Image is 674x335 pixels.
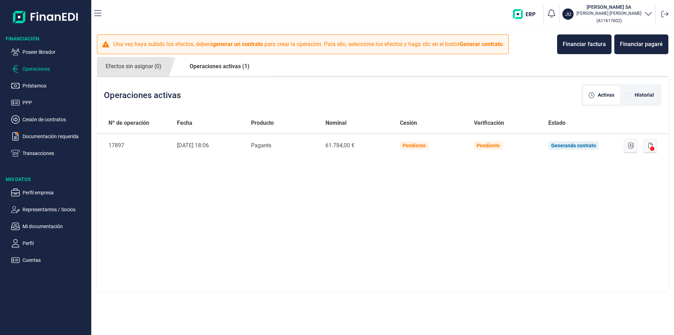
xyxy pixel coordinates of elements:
span: Nominal [325,119,346,127]
p: Mi documentación [22,222,88,231]
div: [DATE] 18:06 [177,141,240,150]
p: PPP [22,98,88,107]
button: Representantes / Socios [11,205,88,214]
h3: [PERSON_NAME] SA [576,4,641,11]
span: Estado [548,119,566,127]
span: Fecha [177,119,192,127]
span: Nº de operación [108,119,149,127]
p: Perfil empresa [22,188,88,197]
p: Documentación requerida [22,132,88,141]
div: Pendiente [403,143,426,148]
img: Logo de aplicación [13,6,79,28]
div: Financiar pagaré [620,40,663,49]
h2: Operaciones activas [104,90,181,100]
a: Efectos sin asignar (0) [97,57,170,76]
span: Historial [635,91,654,99]
button: JU[PERSON_NAME] SA[PERSON_NAME] [PERSON_NAME](A11617602) [562,4,653,25]
div: 61.784,00 € [325,141,389,150]
p: Poseer librador [22,48,88,56]
p: Préstamos [22,82,88,90]
p: Una vez haya subido los efectos, deberá para crear la operación. Para ello, seleccione los efecto... [113,40,504,49]
p: Transacciones [22,149,88,157]
small: Copiar cif [596,18,622,23]
button: Poseer librador [11,48,88,56]
button: Cesión de contratos [11,115,88,124]
span: Cesión [400,119,417,127]
div: 17897 [108,141,166,150]
div: Pendiente [477,143,500,148]
span: Producto [251,119,274,127]
button: Perfil [11,239,88,247]
p: Cuentas [22,256,88,264]
div: Pagarés [251,141,314,150]
p: [PERSON_NAME] [PERSON_NAME] [576,11,641,16]
p: Operaciones [22,65,88,73]
button: Financiar factura [557,34,612,54]
p: Representantes / Socios [22,205,88,214]
div: Generando contrato [551,143,596,148]
button: Cuentas [11,256,88,264]
div: Financiar factura [563,40,606,49]
button: Mi documentación [11,222,88,231]
img: erp [513,9,541,19]
p: JU [565,11,571,18]
button: Financiar pagaré [614,34,668,54]
span: Activas [598,91,614,99]
button: Préstamos [11,82,88,90]
div: [object Object] [620,86,660,104]
b: generar un contrato [213,41,263,47]
div: [object Object] [583,86,620,104]
p: Perfil [22,239,88,247]
button: Documentación requerida [11,132,88,141]
span: Verificación [474,119,504,127]
button: Operaciones [11,65,88,73]
b: Generar contrato [460,41,503,47]
button: Perfil empresa [11,188,88,197]
button: PPP [11,98,88,107]
p: Cesión de contratos [22,115,88,124]
a: Operaciones activas (1) [181,57,258,76]
button: Transacciones [11,149,88,157]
